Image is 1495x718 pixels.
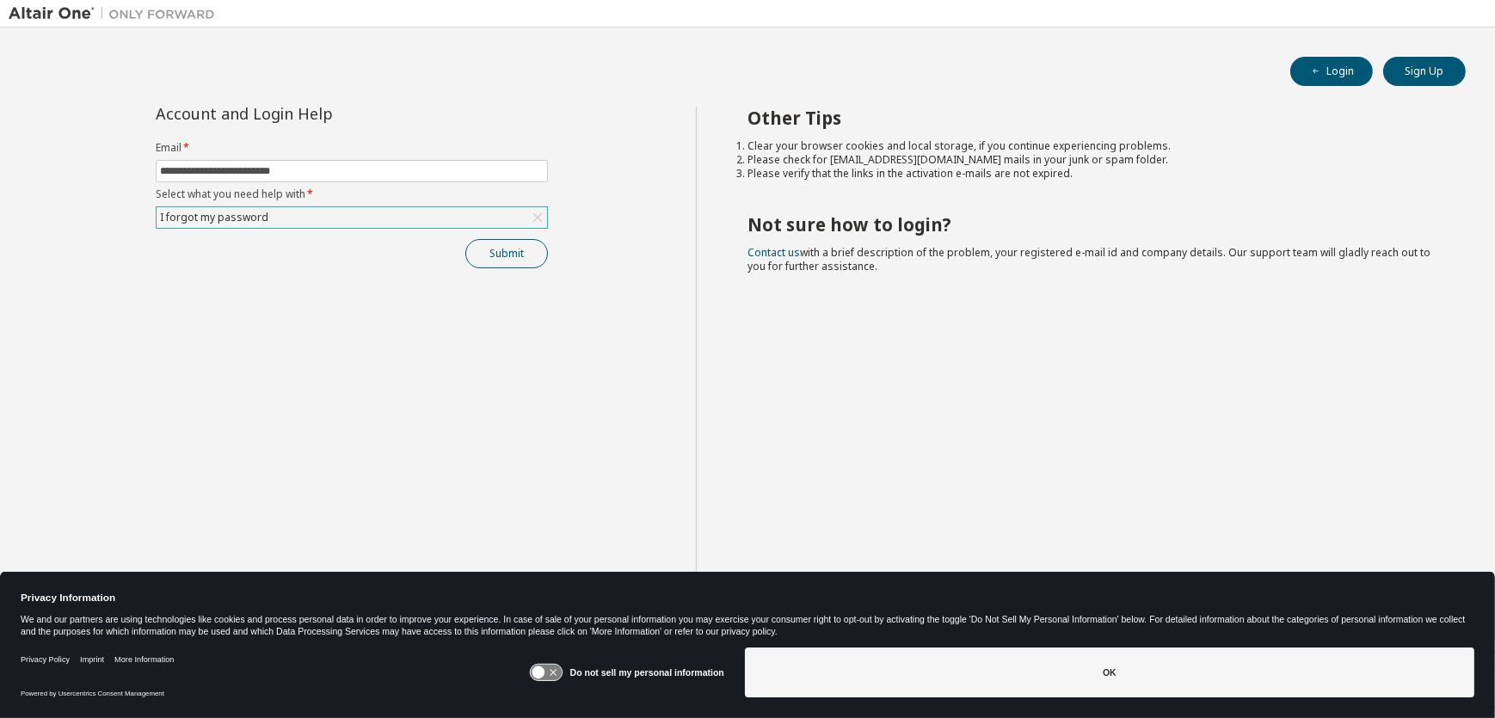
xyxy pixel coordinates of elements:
label: Select what you need help with [156,187,548,201]
img: Altair One [9,5,224,22]
div: Account and Login Help [156,107,470,120]
li: Please verify that the links in the activation e-mails are not expired. [748,167,1436,181]
li: Clear your browser cookies and local storage, if you continue experiencing problems. [748,139,1436,153]
label: Email [156,141,548,155]
button: Sign Up [1383,57,1466,86]
div: I forgot my password [157,207,547,228]
h2: Other Tips [748,107,1436,129]
span: with a brief description of the problem, your registered e-mail id and company details. Our suppo... [748,245,1431,273]
h2: Not sure how to login? [748,213,1436,236]
button: Login [1290,57,1373,86]
button: Submit [465,239,548,268]
div: I forgot my password [157,208,271,227]
a: Contact us [748,245,801,260]
li: Please check for [EMAIL_ADDRESS][DOMAIN_NAME] mails in your junk or spam folder. [748,153,1436,167]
